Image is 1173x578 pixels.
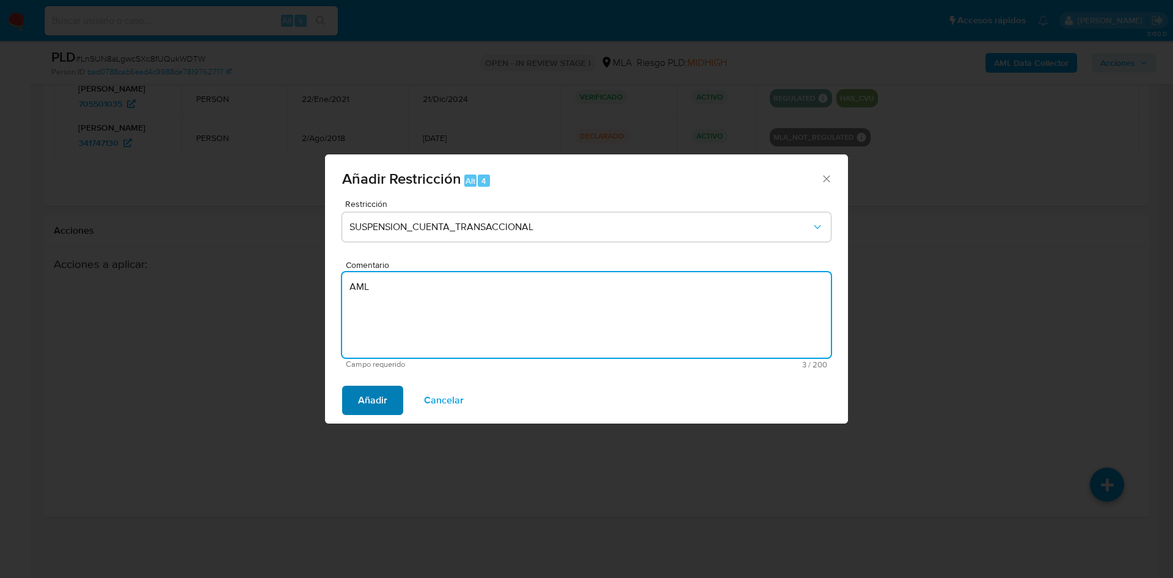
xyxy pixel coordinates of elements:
button: Restriction [342,212,831,242]
span: Añadir Restricción [342,168,461,189]
span: SUSPENSION_CUENTA_TRANSACCIONAL [349,221,811,233]
textarea: AML [342,272,831,358]
span: Máximo 200 caracteres [586,361,827,369]
span: Comentario [346,261,835,270]
button: Cancelar [408,386,480,415]
span: 4 [481,175,486,187]
button: Cerrar ventana [820,173,831,184]
button: Añadir [342,386,403,415]
span: Alt [466,175,475,187]
span: Añadir [358,387,387,414]
span: Cancelar [424,387,464,414]
span: Restricción [345,200,834,208]
span: Campo requerido [346,360,586,369]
